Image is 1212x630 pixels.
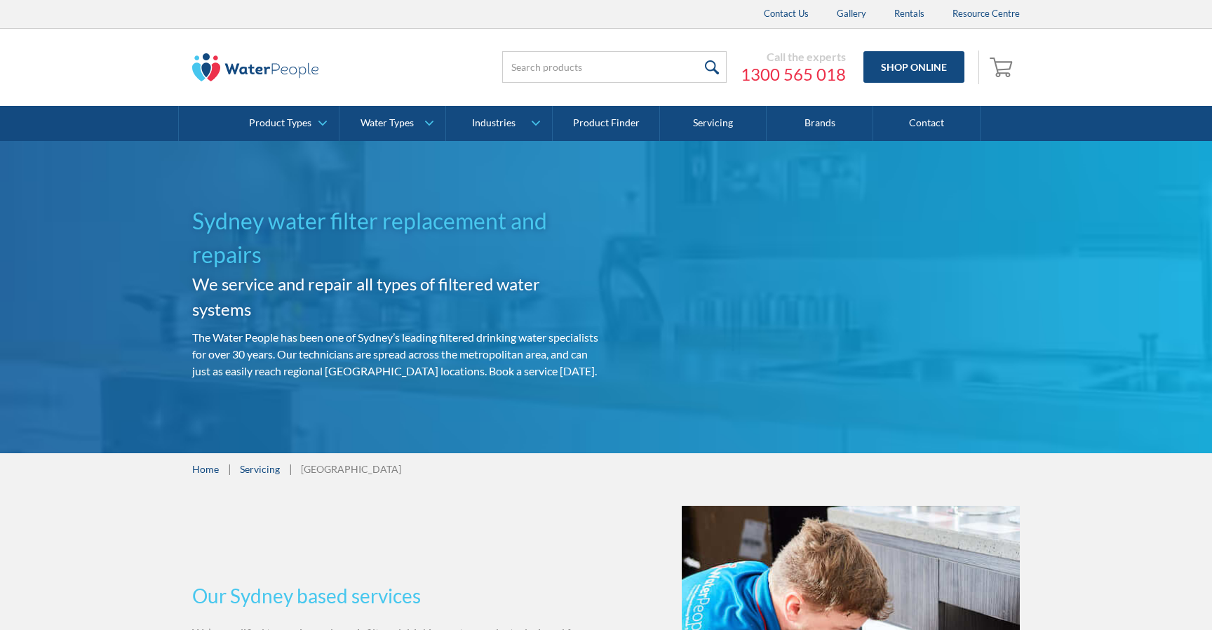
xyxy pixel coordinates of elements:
a: 1300 565 018 [741,64,846,85]
div: [GEOGRAPHIC_DATA] [301,462,401,476]
h2: We service and repair all types of filtered water systems [192,272,600,322]
a: Servicing [660,106,767,141]
div: Water Types [361,117,414,129]
a: Shop Online [863,51,964,83]
input: Search products [502,51,727,83]
a: Home [192,462,219,476]
div: Product Types [249,117,311,129]
p: The Water People has been one of Sydney’s leading filtered drinking water specialists for over 30... [192,329,600,380]
img: shopping cart [990,55,1016,78]
div: Industries [472,117,516,129]
a: Product Finder [553,106,659,141]
h3: Our Sydney based services [192,581,600,610]
a: Product Types [232,106,338,141]
a: Water Types [339,106,445,141]
a: Open cart [986,51,1020,84]
img: The Water People [192,53,318,81]
a: Industries [446,106,552,141]
a: Brands [767,106,873,141]
div: Call the experts [741,50,846,64]
h1: Sydney water filter replacement and repairs [192,204,600,272]
div: | [226,460,233,477]
div: | [287,460,294,477]
a: Servicing [240,462,280,476]
a: Contact [873,106,980,141]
